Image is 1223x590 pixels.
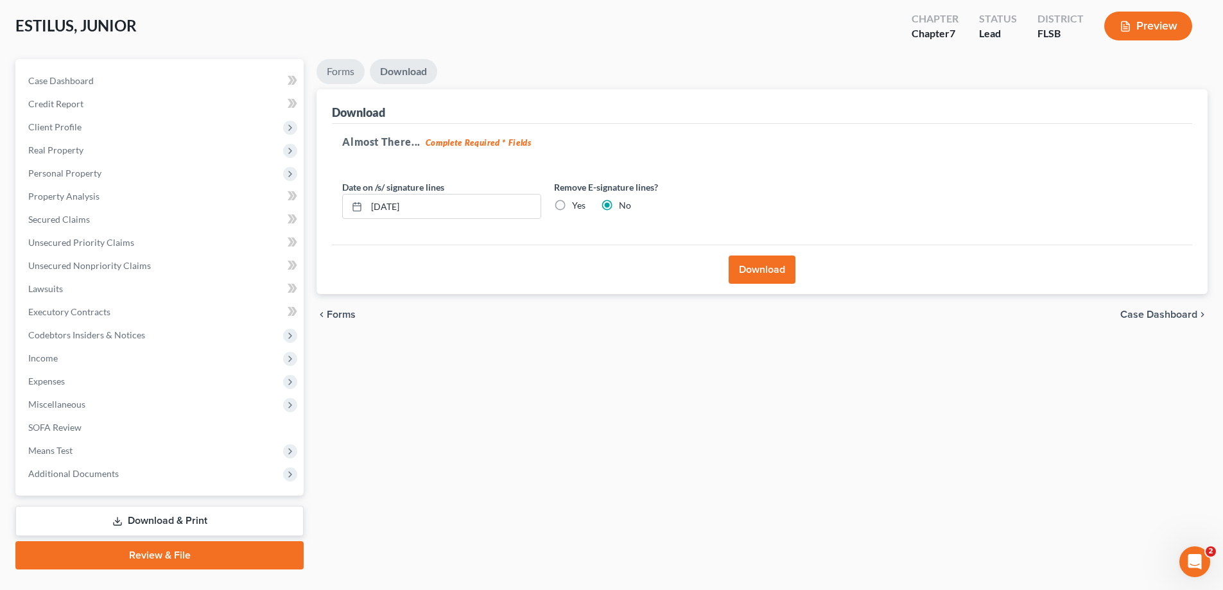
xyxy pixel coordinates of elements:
[15,16,137,35] span: ESTILUS, JUNIOR
[950,27,955,39] span: 7
[327,309,356,320] span: Forms
[18,416,304,439] a: SOFA Review
[729,256,795,284] button: Download
[28,121,82,132] span: Client Profile
[28,422,82,433] span: SOFA Review
[572,199,585,212] label: Yes
[28,329,145,340] span: Codebtors Insiders & Notices
[15,506,304,536] a: Download & Print
[18,92,304,116] a: Credit Report
[18,208,304,231] a: Secured Claims
[18,231,304,254] a: Unsecured Priority Claims
[1206,546,1216,557] span: 2
[28,445,73,456] span: Means Test
[28,98,83,109] span: Credit Report
[317,309,327,320] i: chevron_left
[1120,309,1208,320] a: Case Dashboard chevron_right
[979,26,1017,41] div: Lead
[912,26,958,41] div: Chapter
[28,168,101,178] span: Personal Property
[912,12,958,26] div: Chapter
[367,195,541,219] input: MM/DD/YYYY
[1197,309,1208,320] i: chevron_right
[28,214,90,225] span: Secured Claims
[28,191,100,202] span: Property Analysis
[979,12,1017,26] div: Status
[28,468,119,479] span: Additional Documents
[1104,12,1192,40] button: Preview
[28,237,134,248] span: Unsecured Priority Claims
[18,69,304,92] a: Case Dashboard
[1179,546,1210,577] iframe: Intercom live chat
[426,137,532,148] strong: Complete Required * Fields
[332,105,385,120] div: Download
[28,376,65,386] span: Expenses
[18,185,304,208] a: Property Analysis
[28,399,85,410] span: Miscellaneous
[619,199,631,212] label: No
[28,306,110,317] span: Executory Contracts
[342,180,444,194] label: Date on /s/ signature lines
[18,254,304,277] a: Unsecured Nonpriority Claims
[28,352,58,363] span: Income
[28,260,151,271] span: Unsecured Nonpriority Claims
[554,180,753,194] label: Remove E-signature lines?
[317,59,365,84] a: Forms
[1120,309,1197,320] span: Case Dashboard
[28,75,94,86] span: Case Dashboard
[317,309,373,320] button: chevron_left Forms
[1037,26,1084,41] div: FLSB
[28,144,83,155] span: Real Property
[342,134,1182,150] h5: Almost There...
[28,283,63,294] span: Lawsuits
[18,300,304,324] a: Executory Contracts
[1037,12,1084,26] div: District
[370,59,437,84] a: Download
[18,277,304,300] a: Lawsuits
[15,541,304,569] a: Review & File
